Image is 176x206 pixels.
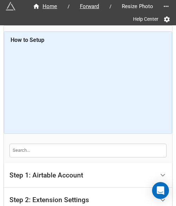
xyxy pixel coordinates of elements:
[11,47,166,128] iframe: How to Resize Images on Airtable in Bulk!
[68,3,70,10] li: /
[10,172,83,179] div: Step 1: Airtable Account
[25,2,65,11] a: Home
[10,196,89,204] div: Step 2: Extension Settings
[73,2,107,11] a: Forward
[4,163,172,188] div: Step 1: Airtable Account
[6,1,15,11] img: miniextensions-icon.73ae0678.png
[11,37,44,43] b: How to Setup
[152,182,169,199] div: Open Intercom Messenger
[25,2,161,11] nav: breadcrumb
[10,144,166,157] input: Search...
[76,2,103,11] span: Forward
[128,13,163,25] a: Help Center
[33,2,57,11] div: Home
[118,2,158,11] span: Resize Photo
[109,3,112,10] li: /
